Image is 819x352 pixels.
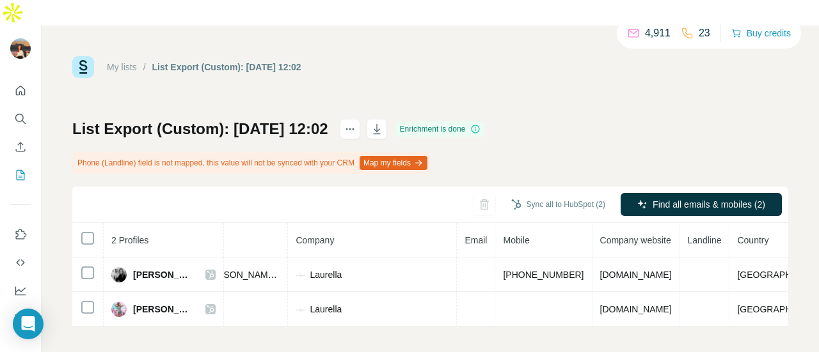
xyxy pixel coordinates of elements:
span: [PHONE_NUMBER] [503,270,584,280]
div: Phone (Landline) field is not mapped, this value will not be synced with your CRM [72,152,430,174]
img: Avatar [10,38,31,59]
button: Quick start [10,79,31,102]
button: Dashboard [10,279,31,302]
div: Open Intercom Messenger [13,309,44,339]
span: 2 Profiles [111,235,148,245]
img: Avatar [111,267,127,282]
span: Mobile [503,235,529,245]
img: Surfe Logo [72,56,94,78]
div: Enrichment is done [396,121,485,137]
span: Country [737,235,768,245]
button: Enrich CSV [10,135,31,158]
button: actions [340,119,360,139]
span: Company [296,235,334,245]
span: [DOMAIN_NAME] [600,270,672,280]
h1: List Export (Custom): [DATE] 12:02 [72,119,328,139]
span: Laurella [310,268,342,281]
a: My lists [107,62,137,72]
button: Sync all to HubSpot (2) [502,195,614,214]
span: Company website [600,235,671,245]
button: My lists [10,164,31,187]
p: 23 [699,26,710,41]
span: Find all emails & mobiles (2) [653,198,765,211]
li: / [143,61,146,73]
span: Head of Marketing [PERSON_NAME], [PERSON_NAME], QUIOSQUE [127,270,408,280]
button: Use Surfe on LinkedIn [10,223,31,246]
img: company-logo [296,270,306,280]
button: Buy credits [731,24,791,42]
span: [PERSON_NAME] [133,268,193,281]
p: 4,911 [645,26,671,41]
button: Find all emails & mobiles (2) [621,193,782,216]
button: Search [10,107,31,130]
div: List Export (Custom): [DATE] 12:02 [152,61,301,73]
span: Email [465,235,487,245]
button: Map my fields [360,156,427,170]
img: company-logo [296,304,306,314]
button: Use Surfe API [10,251,31,274]
img: Avatar [111,302,127,317]
span: Laurella [310,303,342,316]
button: Feedback [10,307,31,330]
span: [PERSON_NAME] [133,303,193,316]
span: Landline [688,235,722,245]
span: [DOMAIN_NAME] [600,304,672,314]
